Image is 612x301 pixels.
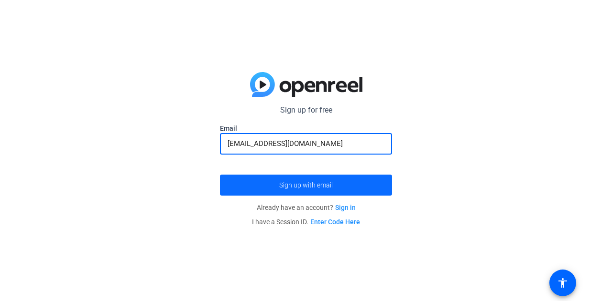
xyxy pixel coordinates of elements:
[252,218,360,226] span: I have a Session ID.
[220,124,392,133] label: Email
[220,104,392,116] p: Sign up for free
[557,277,568,289] mat-icon: accessibility
[228,138,384,149] input: Enter Email Address
[220,175,392,196] button: Sign up with email
[310,218,360,226] a: Enter Code Here
[257,204,356,211] span: Already have an account?
[335,204,356,211] a: Sign in
[250,72,362,97] img: blue-gradient.svg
